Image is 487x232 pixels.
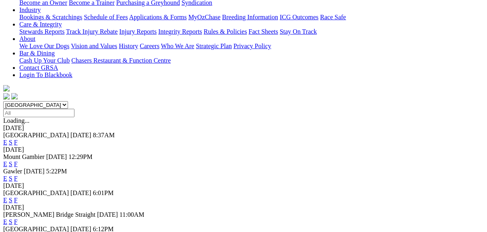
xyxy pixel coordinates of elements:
[320,14,346,20] a: Race Safe
[188,14,221,20] a: MyOzChase
[46,168,67,175] span: 5:22PM
[19,21,62,28] a: Care & Integrity
[19,43,69,49] a: We Love Our Dogs
[19,71,72,78] a: Login To Blackbook
[119,28,157,35] a: Injury Reports
[19,28,64,35] a: Stewards Reports
[3,109,74,117] input: Select date
[222,14,278,20] a: Breeding Information
[233,43,271,49] a: Privacy Policy
[19,14,484,21] div: Industry
[14,175,18,182] a: F
[9,139,12,146] a: S
[71,57,171,64] a: Chasers Restaurant & Function Centre
[120,211,144,218] span: 11:00AM
[3,168,22,175] span: Gawler
[97,211,118,218] span: [DATE]
[280,28,317,35] a: Stay On Track
[11,93,18,100] img: twitter.svg
[9,197,12,204] a: S
[9,175,12,182] a: S
[19,28,484,35] div: Care & Integrity
[140,43,159,49] a: Careers
[3,189,69,196] span: [GEOGRAPHIC_DATA]
[9,161,12,167] a: S
[3,153,45,160] span: Mount Gambier
[24,168,45,175] span: [DATE]
[3,146,484,153] div: [DATE]
[129,14,187,20] a: Applications & Forms
[93,132,115,138] span: 8:37AM
[46,153,67,160] span: [DATE]
[3,85,10,92] img: logo-grsa-white.png
[3,197,7,204] a: E
[3,204,484,211] div: [DATE]
[19,64,58,71] a: Contact GRSA
[19,43,484,50] div: About
[93,189,114,196] span: 6:01PM
[249,28,278,35] a: Fact Sheets
[66,28,118,35] a: Track Injury Rebate
[3,132,69,138] span: [GEOGRAPHIC_DATA]
[14,139,18,146] a: F
[3,124,484,132] div: [DATE]
[14,218,18,225] a: F
[3,161,7,167] a: E
[3,139,7,146] a: E
[280,14,318,20] a: ICG Outcomes
[3,93,10,100] img: facebook.svg
[158,28,202,35] a: Integrity Reports
[3,182,484,189] div: [DATE]
[19,6,41,13] a: Industry
[9,218,12,225] a: S
[70,189,91,196] span: [DATE]
[3,175,7,182] a: E
[71,43,117,49] a: Vision and Values
[3,218,7,225] a: E
[68,153,93,160] span: 12:29PM
[19,50,55,57] a: Bar & Dining
[204,28,247,35] a: Rules & Policies
[119,43,138,49] a: History
[14,197,18,204] a: F
[70,132,91,138] span: [DATE]
[19,14,82,20] a: Bookings & Scratchings
[19,57,484,64] div: Bar & Dining
[19,35,35,42] a: About
[84,14,128,20] a: Schedule of Fees
[3,117,29,124] span: Loading...
[19,57,70,64] a: Cash Up Your Club
[161,43,194,49] a: Who We Are
[3,211,95,218] span: [PERSON_NAME] Bridge Straight
[196,43,232,49] a: Strategic Plan
[14,161,18,167] a: F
